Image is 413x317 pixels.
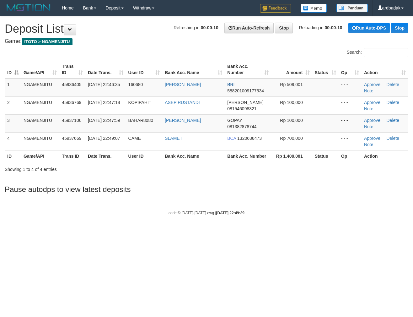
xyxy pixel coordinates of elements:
img: panduan.png [336,4,368,12]
span: Refreshing in: [174,25,218,30]
small: code © [DATE]-[DATE] dwg | [169,211,244,215]
span: [PERSON_NAME] [227,100,263,105]
a: Note [364,88,373,93]
th: Date Trans. [85,150,126,162]
th: Trans ID [59,150,85,162]
span: [DATE] 22:46:35 [88,82,120,87]
h1: Deposit List [5,23,408,35]
th: Action: activate to sort column ascending [362,61,408,79]
h3: Pause autodps to view latest deposits [5,185,408,194]
td: NGAMENJITU [21,132,59,150]
a: Note [364,142,373,147]
th: Status: activate to sort column ascending [312,61,339,79]
span: [DATE] 22:49:07 [88,136,120,141]
span: Rp 700,000 [280,136,303,141]
th: Game/API [21,150,59,162]
a: Delete [387,136,399,141]
span: Copy 081382878744 to clipboard [227,124,256,129]
td: 3 [5,114,21,132]
th: ID [5,150,21,162]
th: Bank Acc. Number [225,150,271,162]
td: NGAMENJITU [21,114,59,132]
span: BCA [227,136,236,141]
span: ITOTO > NGAMENJITU [22,38,72,45]
th: Date Trans.: activate to sort column ascending [85,61,126,79]
td: 1 [5,79,21,97]
a: ASEP RUSTANDI [165,100,200,105]
th: Bank Acc. Number: activate to sort column ascending [225,61,271,79]
span: KOPIPAHIT [128,100,152,105]
span: [DATE] 22:47:18 [88,100,120,105]
td: 4 [5,132,21,150]
th: ID: activate to sort column descending [5,61,21,79]
a: Delete [387,118,399,123]
img: Feedback.jpg [260,4,291,13]
span: Reloading in: [299,25,342,30]
a: Approve [364,118,380,123]
span: GOPAY [227,118,242,123]
span: Copy 081546098321 to clipboard [227,106,256,111]
a: Note [364,124,373,129]
th: User ID: activate to sort column ascending [126,61,163,79]
span: 160680 [128,82,143,87]
a: Stop [275,23,293,33]
th: User ID [126,150,163,162]
td: - - - [339,79,362,97]
a: Note [364,106,373,111]
span: [DATE] 22:47:59 [88,118,120,123]
a: SLAMET [165,136,182,141]
img: Button%20Memo.svg [301,4,327,13]
span: Rp 509,001 [280,82,303,87]
td: - - - [339,132,362,150]
a: Approve [364,82,380,87]
a: [PERSON_NAME] [165,82,201,87]
a: Run Auto-DPS [348,23,390,33]
span: Copy 1320636473 to clipboard [237,136,262,141]
span: 45937669 [62,136,81,141]
input: Search: [364,48,408,57]
td: NGAMENJITU [21,96,59,114]
th: Amount: activate to sort column ascending [271,61,312,79]
th: Bank Acc. Name: activate to sort column ascending [162,61,225,79]
a: Approve [364,136,380,141]
span: CAME [128,136,141,141]
label: Search: [347,48,408,57]
a: Stop [391,23,408,33]
a: Delete [387,82,399,87]
span: Rp 100,000 [280,118,303,123]
span: 45936405 [62,82,81,87]
td: - - - [339,96,362,114]
span: BAHAR8080 [128,118,153,123]
th: Rp 1.409.001 [271,150,312,162]
td: 2 [5,96,21,114]
strong: 00:00:10 [201,25,218,30]
div: Showing 1 to 4 of 4 entries [5,164,167,172]
th: Status [312,150,339,162]
span: 45937106 [62,118,81,123]
th: Game/API: activate to sort column ascending [21,61,59,79]
a: Delete [387,100,399,105]
th: Op: activate to sort column ascending [339,61,362,79]
th: Bank Acc. Name [162,150,225,162]
th: Trans ID: activate to sort column ascending [59,61,85,79]
a: Approve [364,100,380,105]
th: Op [339,150,362,162]
a: [PERSON_NAME] [165,118,201,123]
span: BRI [227,82,234,87]
h4: Game: [5,38,408,45]
th: Action [362,150,408,162]
strong: [DATE] 22:49:39 [216,211,244,215]
span: Rp 100,000 [280,100,303,105]
a: Run Auto-Refresh [224,23,274,33]
span: 45936769 [62,100,81,105]
strong: 00:00:10 [325,25,342,30]
td: NGAMENJITU [21,79,59,97]
img: MOTION_logo.png [5,3,52,13]
span: Copy 588201009177534 to clipboard [227,88,264,93]
td: - - - [339,114,362,132]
